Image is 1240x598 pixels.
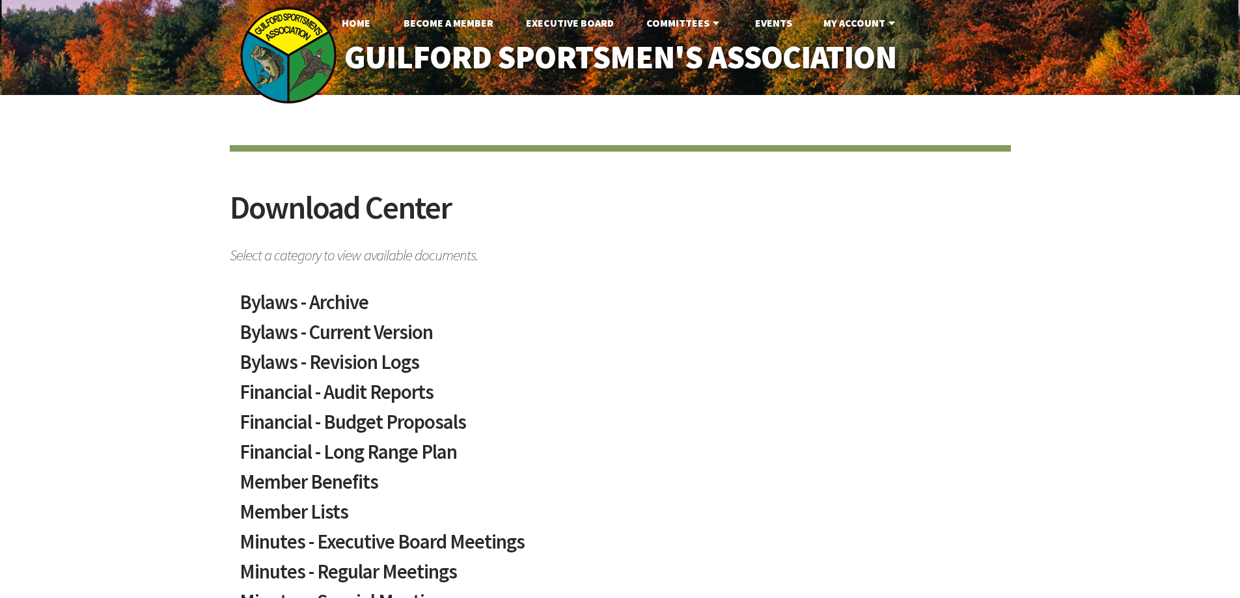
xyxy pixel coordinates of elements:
[240,472,1001,502] a: Member Benefits
[516,10,624,36] a: Executive Board
[240,562,1001,591] a: Minutes - Regular Meetings
[240,322,1001,352] a: Bylaws - Current Version
[240,412,1001,442] a: Financial - Budget Proposals
[240,382,1001,412] a: Financial - Audit Reports
[240,442,1001,472] a: Financial - Long Range Plan
[393,10,504,36] a: Become A Member
[240,7,337,104] img: logo_sm.png
[745,10,803,36] a: Events
[230,191,1011,240] h2: Download Center
[240,352,1001,382] a: Bylaws - Revision Logs
[331,10,381,36] a: Home
[316,30,924,85] a: Guilford Sportsmen's Association
[240,532,1001,562] a: Minutes - Executive Board Meetings
[240,502,1001,532] a: Member Lists
[230,240,1011,263] span: Select a category to view available documents.
[240,292,1001,322] a: Bylaws - Archive
[636,10,733,36] a: Committees
[813,10,909,36] a: My Account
